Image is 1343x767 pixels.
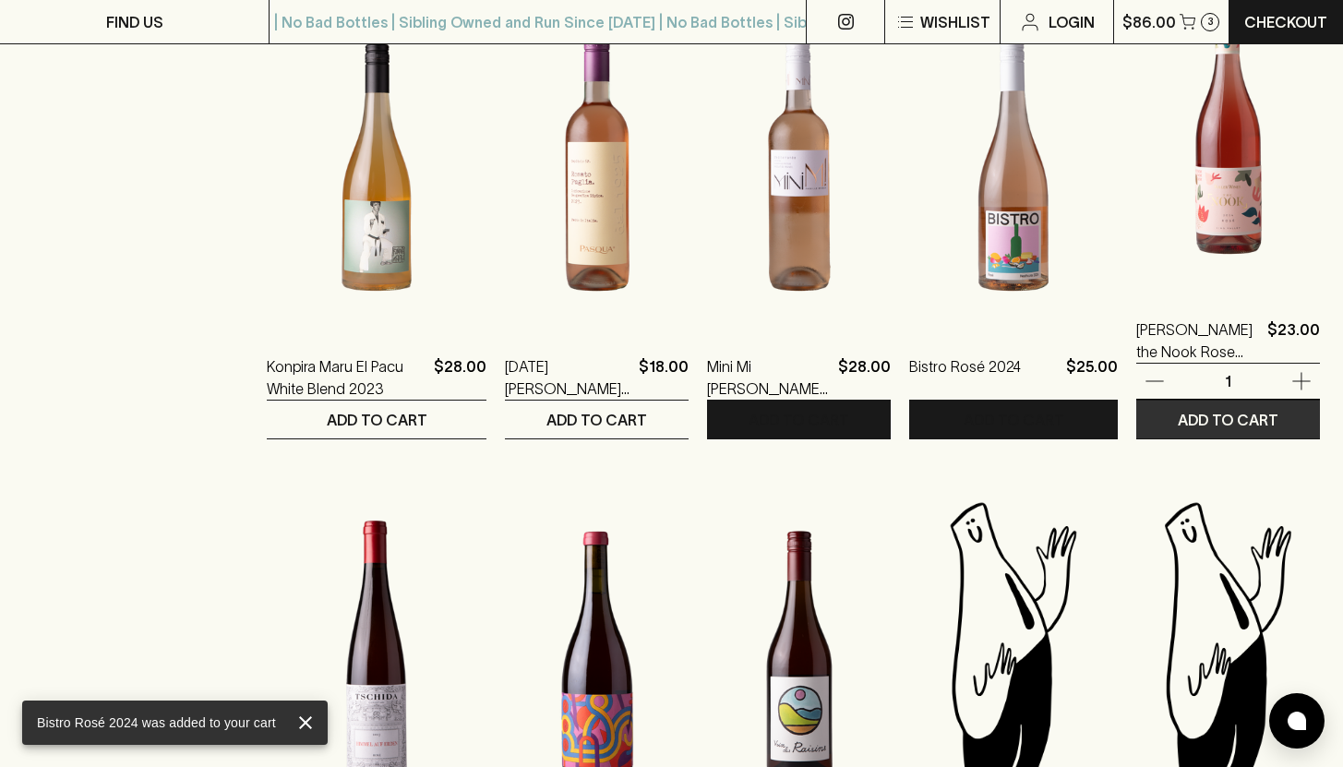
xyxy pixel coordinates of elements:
p: $25.00 [1066,355,1118,400]
img: Konpira Maru El Pacu White Blend 2023 [267,5,486,328]
img: Pasqua Rosato 2023 [505,5,689,328]
p: $28.00 [434,355,486,400]
p: Login [1049,11,1095,33]
p: ADD TO CART [749,409,849,431]
p: $23.00 [1267,318,1320,363]
a: [PERSON_NAME] the Nook Rose 2024 [1136,318,1260,363]
p: 1 [1206,371,1251,391]
a: Bistro Rosé 2024 [909,355,1021,400]
img: Bistro Rosé 2024 [909,5,1118,328]
p: FIND US [106,11,163,33]
button: ADD TO CART [707,401,891,438]
a: Mini Mi [PERSON_NAME] 2023 [707,355,831,400]
p: ADD TO CART [327,409,427,431]
p: Checkout [1244,11,1327,33]
p: 3 [1207,17,1214,27]
p: $28.00 [838,355,891,400]
p: ADD TO CART [1178,409,1278,431]
a: Konpira Maru El Pacu White Blend 2023 [267,355,426,400]
div: Bistro Rosé 2024 was added to your cart [37,706,276,739]
p: Wishlist [920,11,990,33]
a: [DATE][PERSON_NAME] 2023 [505,355,631,400]
button: close [291,708,320,737]
button: ADD TO CART [267,401,486,438]
p: $86.00 [1122,11,1176,33]
p: $18.00 [639,355,689,400]
p: ADD TO CART [964,409,1064,431]
p: ADD TO CART [546,409,647,431]
button: ADD TO CART [1136,401,1320,438]
button: ADD TO CART [909,401,1118,438]
button: ADD TO CART [505,401,689,438]
img: bubble-icon [1288,712,1306,730]
img: Mini Mi Breban Rose 2023 [707,5,891,328]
